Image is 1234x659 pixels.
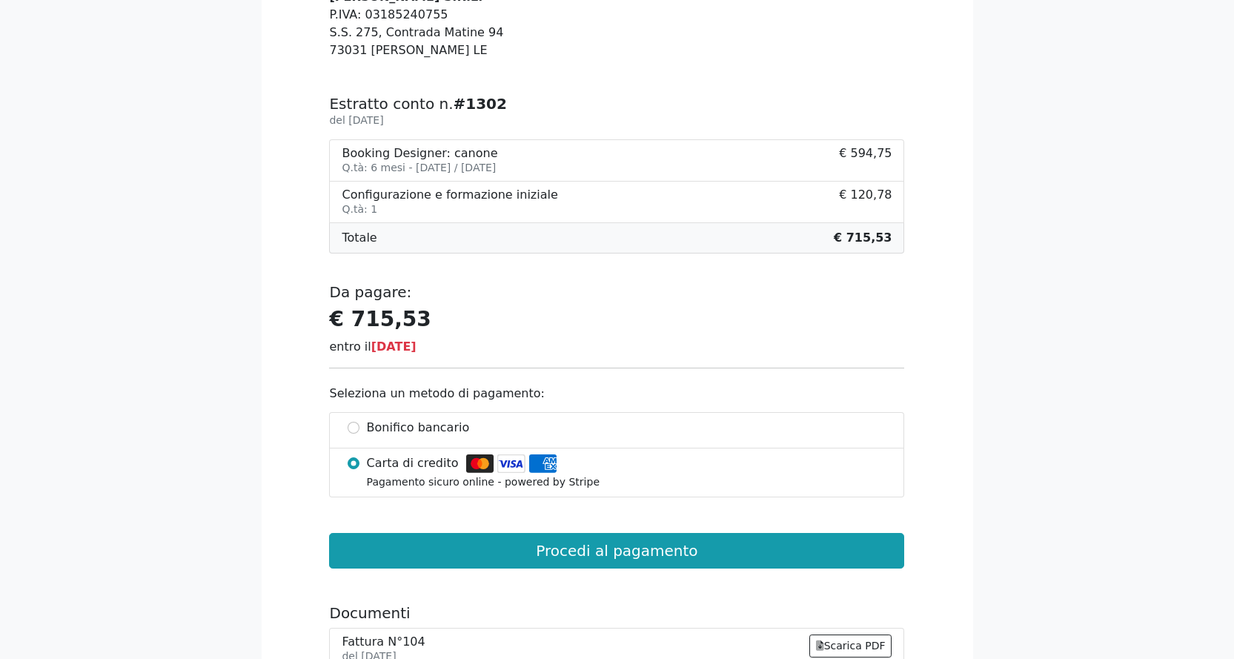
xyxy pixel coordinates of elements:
[329,95,904,113] h5: Estratto conto n.
[809,635,892,658] a: Scarica PDF
[839,188,892,216] span: € 120,78
[329,114,383,126] small: del [DATE]
[342,635,425,649] div: Fattura N°104
[342,229,376,247] span: Totale
[371,340,417,354] span: [DATE]
[342,162,496,173] small: Q.tà: 6 mesi - [DATE] / [DATE]
[329,283,904,301] h5: Da pagare:
[342,146,497,160] div: Booking Designer: canone
[329,533,904,569] button: Procedi al pagamento
[329,604,904,622] h5: Documenti
[329,386,904,400] h6: Seleziona un metodo di pagamento:
[367,476,600,488] small: Pagamento sicuro online - powered by Stripe
[367,454,459,472] span: Carta di credito
[834,231,892,245] b: € 715,53
[454,95,507,113] b: #1302
[839,146,892,175] span: € 594,75
[329,307,431,331] strong: € 715,53
[329,338,904,356] div: entro il
[367,419,470,437] span: Bonifico bancario
[342,188,557,202] div: Configurazione e formazione iniziale
[342,203,377,215] small: Q.tà: 1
